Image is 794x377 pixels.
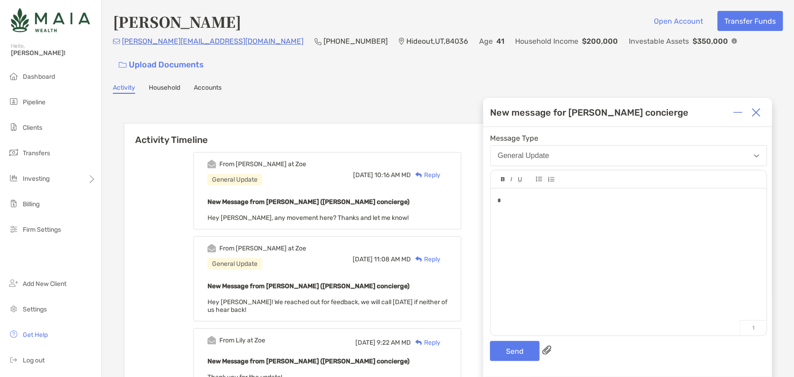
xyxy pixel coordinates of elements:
[8,198,19,209] img: billing icon
[23,280,66,288] span: Add New Client
[8,173,19,183] img: investing icon
[353,255,373,263] span: [DATE]
[406,36,468,47] p: Hideout , UT , 84036
[314,38,322,45] img: Phone Icon
[629,36,689,47] p: Investable Assets
[511,177,512,182] img: Editor control icon
[119,62,126,68] img: button icon
[23,226,61,234] span: Firm Settings
[113,39,120,44] img: Email Icon
[23,200,40,208] span: Billing
[207,198,410,206] b: New Message from [PERSON_NAME] ([PERSON_NAME] concierge)
[740,320,767,336] p: 1
[11,49,96,57] span: [PERSON_NAME]!
[207,298,447,314] span: Hey [PERSON_NAME]! We reached out for feedback, we will call [DATE] if neither of us hear back!
[124,123,531,145] h6: Activity Timeline
[718,11,783,31] button: Transfer Funds
[501,177,505,182] img: Editor control icon
[752,108,761,117] img: Close
[207,160,216,168] img: Event icon
[8,303,19,314] img: settings icon
[399,38,405,45] img: Location Icon
[219,160,306,168] div: From [PERSON_NAME] at Zoe
[122,36,303,47] p: [PERSON_NAME][EMAIL_ADDRESS][DOMAIN_NAME]
[23,331,48,339] span: Get Help
[542,346,551,355] img: paperclip attachments
[415,340,422,346] img: Reply icon
[8,96,19,107] img: pipeline icon
[207,282,410,290] b: New Message from [PERSON_NAME] ([PERSON_NAME] concierge)
[23,73,55,81] span: Dashboard
[490,145,767,166] button: General Update
[23,306,47,313] span: Settings
[479,36,493,47] p: Age
[113,84,135,94] a: Activity
[207,214,409,222] span: Hey [PERSON_NAME], any movement here? Thanks and let me know!
[415,172,422,178] img: Reply icon
[582,36,618,47] p: $200,000
[732,38,737,44] img: Info Icon
[693,36,728,47] p: $350,000
[207,258,262,270] div: General Update
[23,175,50,183] span: Investing
[8,122,19,132] img: clients icon
[733,108,743,117] img: Expand or collapse
[647,11,710,31] button: Open Account
[8,224,19,234] img: firm-settings icon
[518,177,522,182] img: Editor control icon
[8,278,19,289] img: add_new_client icon
[536,177,542,182] img: Editor control icon
[207,336,216,345] img: Event icon
[207,174,262,185] div: General Update
[194,84,222,94] a: Accounts
[113,55,210,75] a: Upload Documents
[548,177,555,182] img: Editor control icon
[23,124,42,132] span: Clients
[411,170,440,180] div: Reply
[374,255,411,263] span: 11:08 AM MD
[374,171,411,179] span: 10:16 AM MD
[219,245,306,252] div: From [PERSON_NAME] at Zoe
[355,339,375,346] span: [DATE]
[23,149,50,157] span: Transfers
[219,336,265,344] div: From Lily at Zoe
[149,84,180,94] a: Household
[324,36,388,47] p: [PHONE_NUMBER]
[8,71,19,82] img: dashboard icon
[496,36,504,47] p: 41
[8,329,19,340] img: get-help icon
[411,338,440,347] div: Reply
[754,154,759,158] img: Open dropdown arrow
[11,4,90,36] img: Zoe Logo
[498,152,549,160] div: General Update
[8,354,19,365] img: logout icon
[490,107,688,118] div: New message for [PERSON_NAME] concierge
[490,341,540,361] button: Send
[113,11,241,32] h4: [PERSON_NAME]
[411,255,440,264] div: Reply
[207,244,216,253] img: Event icon
[207,357,410,365] b: New Message from [PERSON_NAME] ([PERSON_NAME] concierge)
[515,36,578,47] p: Household Income
[23,357,45,364] span: Log out
[23,98,46,106] span: Pipeline
[377,339,411,346] span: 9:22 AM MD
[8,147,19,158] img: transfers icon
[490,134,767,143] span: Message Type
[415,256,422,262] img: Reply icon
[353,171,373,179] span: [DATE]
